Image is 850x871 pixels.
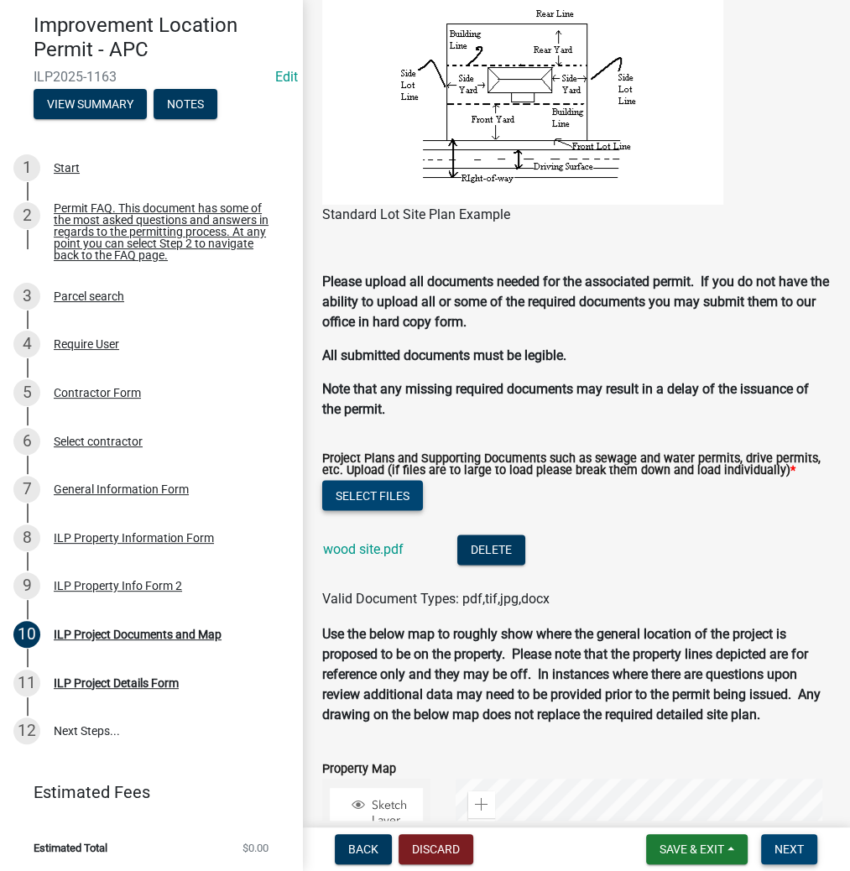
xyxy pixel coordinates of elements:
div: 8 [13,524,40,551]
wm-modal-confirm: Edit Application Number [275,69,298,85]
div: 7 [13,476,40,503]
span: Next [774,842,804,856]
button: Back [335,834,392,864]
div: 10 [13,621,40,648]
strong: Note that any missing required documents may result in a delay of the issuance of the permit. [322,381,809,417]
span: $0.00 [242,842,269,853]
span: Sketch Layer [368,798,417,828]
figcaption: Standard Lot Site Plan Example [322,205,830,225]
wm-modal-confirm: Notes [154,98,217,112]
button: Select files [322,480,423,510]
strong: Use the below map to roughly show where the general location of the project is proposed to be on ... [322,626,821,722]
span: ILP2025-1163 [34,69,269,85]
div: ILP Project Documents and Map [54,628,222,640]
div: Contractor Form [54,387,141,399]
div: 2 [13,202,40,229]
button: Delete [457,535,525,565]
div: Zoom in [468,791,495,818]
div: 4 [13,331,40,357]
wm-modal-confirm: Delete Document [457,543,525,559]
label: Project Plans and Supporting Documents such as sewage and water permits, drive permits, etc. Uplo... [322,453,830,477]
span: Valid Document Types: pdf,tif,jpg,docx [322,591,550,607]
a: Edit [275,69,298,85]
div: Zoom out [468,818,495,845]
div: Parcel search [54,290,124,302]
button: Save & Exit [646,834,748,864]
span: Back [348,842,378,856]
button: Discard [399,834,473,864]
div: 12 [13,717,40,744]
button: View Summary [34,89,147,119]
wm-modal-confirm: Summary [34,98,147,112]
strong: All submitted documents must be legible. [322,347,566,363]
a: wood site.pdf [323,541,404,557]
div: General Information Form [54,483,189,495]
span: Save & Exit [660,842,724,856]
div: ILP Property Info Form 2 [54,580,182,592]
span: Estimated Total [34,842,107,853]
div: Start [54,162,80,174]
a: Estimated Fees [13,775,275,809]
div: ILP Property Information Form [54,532,214,544]
div: 9 [13,572,40,599]
div: 11 [13,670,40,696]
button: Notes [154,89,217,119]
div: Require User [54,338,119,350]
div: Select contractor [54,435,143,447]
label: Property Map [322,764,396,775]
div: 5 [13,379,40,406]
button: Next [761,834,817,864]
li: Sketch Layer [330,788,423,839]
div: 1 [13,154,40,181]
div: ILP Project Details Form [54,677,179,689]
div: Permit FAQ. This document has some of the most asked questions and answers in regards to the perm... [54,202,275,261]
div: Sketch Layer [349,798,417,828]
div: 3 [13,283,40,310]
strong: Please upload all documents needed for the associated permit. If you do not have the ability to u... [322,274,829,330]
h4: Improvement Location Permit - APC [34,13,289,62]
div: 6 [13,428,40,455]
